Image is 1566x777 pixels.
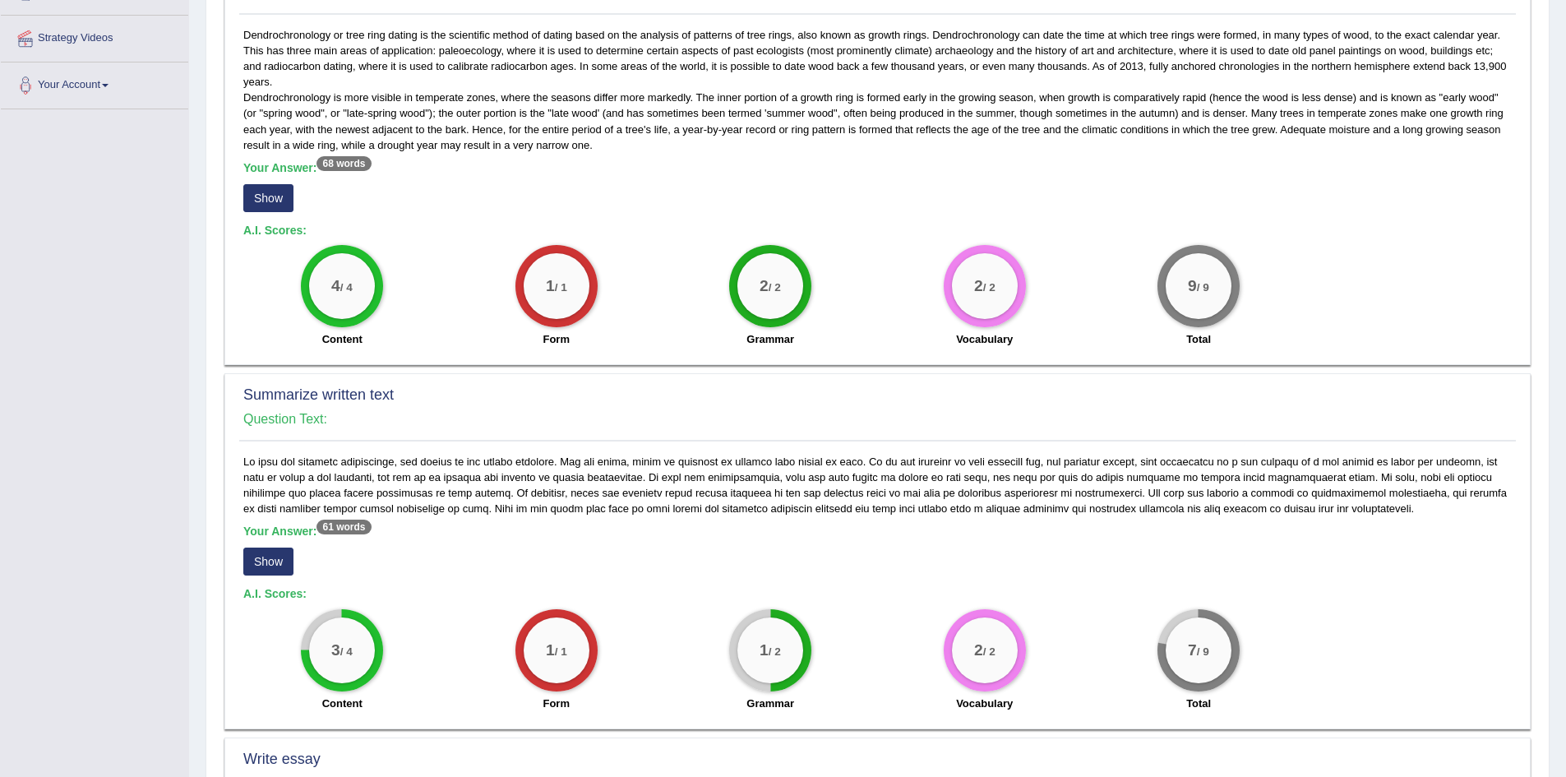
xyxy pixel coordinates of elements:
sup: 68 words [316,156,371,171]
big: 4 [331,277,340,295]
label: Form [543,696,570,711]
a: Strategy Videos [1,16,188,57]
label: Grammar [746,331,794,347]
label: Content [322,696,363,711]
big: 3 [331,641,340,659]
div: Lo ipsu dol sitametc adipiscinge, sed doeius te inc utlabo etdolore. Mag ali enima, minim ve quis... [239,454,1516,720]
small: / 1 [554,645,566,658]
b: A.I. Scores: [243,587,307,600]
small: / 2 [769,282,781,294]
label: Content [322,331,363,347]
small: / 2 [769,645,781,658]
small: / 4 [340,282,353,294]
b: A.I. Scores: [243,224,307,237]
sup: 61 words [316,520,371,534]
label: Total [1186,696,1211,711]
small: / 9 [1197,645,1209,658]
small: / 4 [340,645,353,658]
label: Vocabulary [956,331,1013,347]
b: Your Answer: [243,525,372,538]
h2: Write essay [243,752,1512,768]
big: 2 [974,641,983,659]
big: 7 [1188,641,1197,659]
div: Dendrochronology or tree ring dating is the scientific method of dating based on the analysis of ... [239,27,1516,356]
label: Vocabulary [956,696,1013,711]
a: Your Account [1,62,188,104]
big: 1 [760,641,769,659]
big: 2 [760,277,769,295]
big: 1 [546,641,555,659]
button: Show [243,184,293,212]
label: Form [543,331,570,347]
big: 9 [1188,277,1197,295]
small: / 9 [1197,282,1209,294]
big: 2 [974,277,983,295]
small: / 1 [554,282,566,294]
b: Your Answer: [243,161,372,174]
big: 1 [546,277,555,295]
h4: Question Text: [243,412,1512,427]
label: Grammar [746,696,794,711]
label: Total [1186,331,1211,347]
button: Show [243,548,293,576]
h2: Summarize written text [243,387,1512,404]
small: / 2 [982,645,995,658]
small: / 2 [982,282,995,294]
